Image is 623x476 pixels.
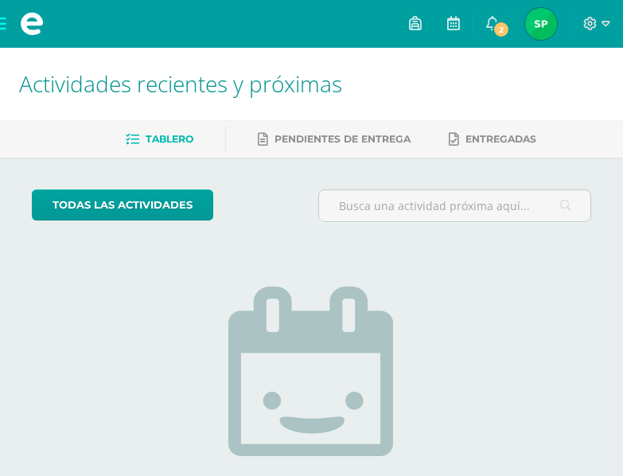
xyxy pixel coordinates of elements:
[19,68,342,99] span: Actividades recientes y próximas
[258,127,411,152] a: Pendientes de entrega
[525,8,557,40] img: 31f869f0ab9520a7f3c774da42dc8728.png
[319,190,591,221] input: Busca una actividad próxima aquí...
[275,133,411,145] span: Pendientes de entrega
[146,133,193,145] span: Tablero
[465,133,536,145] span: Entregadas
[126,127,193,152] a: Tablero
[32,189,213,220] a: todas las Actividades
[449,127,536,152] a: Entregadas
[493,21,510,38] span: 2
